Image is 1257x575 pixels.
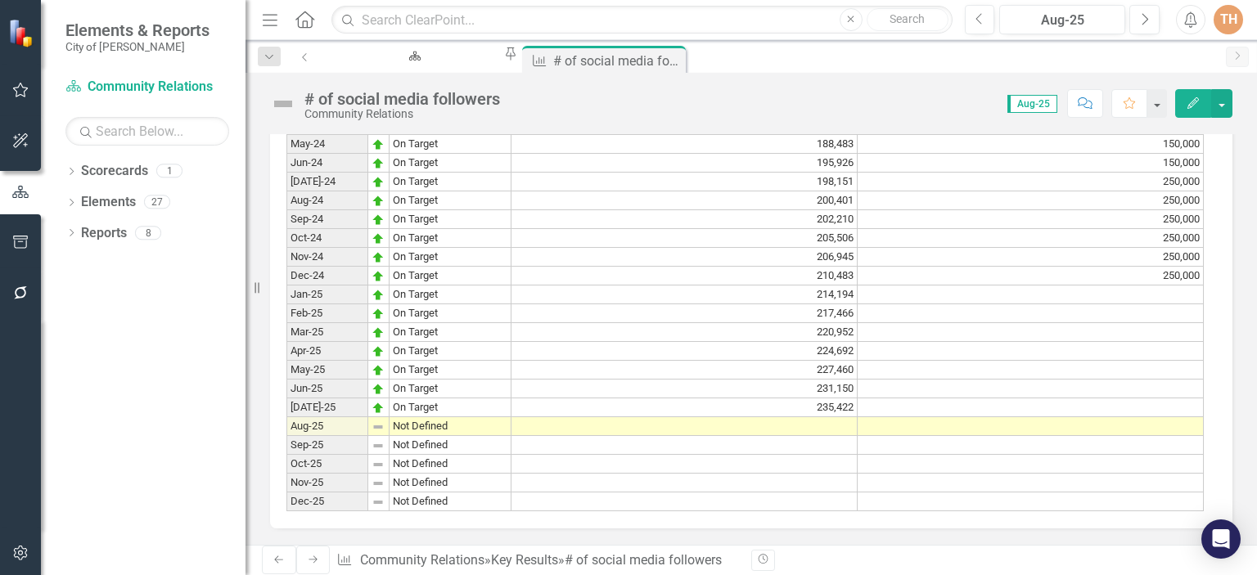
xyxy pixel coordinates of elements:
td: 205,506 [511,229,858,248]
td: May-24 [286,135,368,154]
td: On Target [390,380,511,398]
img: zOikAAAAAElFTkSuQmCC [372,138,385,151]
div: 27 [144,195,170,209]
td: 198,151 [511,173,858,191]
div: # of social media followers [565,552,722,568]
img: zOikAAAAAElFTkSuQmCC [372,157,385,170]
td: Feb-25 [286,304,368,323]
td: On Target [390,191,511,210]
button: TH [1214,5,1243,34]
img: zOikAAAAAElFTkSuQmCC [372,176,385,189]
td: 150,000 [858,154,1204,173]
img: ClearPoint Strategy [7,17,38,48]
td: 195,926 [511,154,858,173]
td: 150,000 [858,135,1204,154]
td: May-25 [286,361,368,380]
a: Community Relations [360,552,484,568]
td: Aug-24 [286,191,368,210]
td: On Target [390,210,511,229]
td: On Target [390,248,511,267]
td: 250,000 [858,267,1204,285]
td: 250,000 [858,210,1204,229]
td: 206,945 [511,248,858,267]
div: Community Relations Dashboard [336,61,488,82]
td: On Target [390,267,511,285]
td: Oct-25 [286,455,368,474]
div: » » [336,551,739,570]
td: Jan-25 [286,285,368,304]
td: Not Defined [390,436,511,455]
td: Sep-25 [286,436,368,455]
td: On Target [390,342,511,361]
a: Key Results [491,552,558,568]
td: Sep-24 [286,210,368,229]
a: Scorecards [81,162,148,181]
img: zOikAAAAAElFTkSuQmCC [372,402,385,415]
td: Dec-24 [286,267,368,285]
td: 210,483 [511,267,858,285]
td: Mar-25 [286,323,368,342]
div: Aug-25 [1005,11,1120,30]
td: 202,210 [511,210,858,229]
img: 8DAGhfEEPCf229AAAAAElFTkSuQmCC [372,477,385,490]
input: Search Below... [65,117,229,146]
td: On Target [390,361,511,380]
div: 8 [135,226,161,240]
td: [DATE]-24 [286,173,368,191]
img: zOikAAAAAElFTkSuQmCC [372,195,385,208]
div: 1 [156,164,182,178]
div: # of social media followers [304,90,500,108]
td: 250,000 [858,248,1204,267]
td: Jun-25 [286,380,368,398]
td: Not Defined [390,417,511,436]
td: 227,460 [511,361,858,380]
img: zOikAAAAAElFTkSuQmCC [372,289,385,302]
img: zOikAAAAAElFTkSuQmCC [372,345,385,358]
div: Open Intercom Messenger [1201,519,1241,559]
td: Oct-24 [286,229,368,248]
td: 235,422 [511,398,858,417]
img: zOikAAAAAElFTkSuQmCC [372,213,385,227]
img: 8DAGhfEEPCf229AAAAAElFTkSuQmCC [372,458,385,471]
img: 8DAGhfEEPCf229AAAAAElFTkSuQmCC [372,420,385,433]
img: zOikAAAAAElFTkSuQmCC [372,383,385,396]
td: Aug-25 [286,417,368,436]
input: Search ClearPoint... [331,6,952,34]
td: On Target [390,229,511,248]
td: Not Defined [390,474,511,492]
td: On Target [390,173,511,191]
td: 188,483 [511,135,858,154]
span: Search [890,12,925,25]
img: zOikAAAAAElFTkSuQmCC [372,251,385,264]
small: City of [PERSON_NAME] [65,40,209,53]
a: Community Relations Dashboard [322,46,502,66]
img: 8DAGhfEEPCf229AAAAAElFTkSuQmCC [372,496,385,509]
td: 214,194 [511,285,858,304]
span: Elements & Reports [65,20,209,40]
td: [DATE]-25 [286,398,368,417]
button: Search [867,8,948,31]
td: 250,000 [858,229,1204,248]
td: Jun-24 [286,154,368,173]
td: 224,692 [511,342,858,361]
img: zOikAAAAAElFTkSuQmCC [372,270,385,283]
td: 217,466 [511,304,858,323]
td: 200,401 [511,191,858,210]
td: Apr-25 [286,342,368,361]
span: Aug-25 [1007,95,1057,113]
img: zOikAAAAAElFTkSuQmCC [372,364,385,377]
img: zOikAAAAAElFTkSuQmCC [372,232,385,245]
div: # of social media followers [553,51,682,71]
button: Aug-25 [999,5,1125,34]
td: 220,952 [511,323,858,342]
td: Not Defined [390,492,511,511]
td: Nov-24 [286,248,368,267]
div: Community Relations [304,108,500,120]
img: 8DAGhfEEPCf229AAAAAElFTkSuQmCC [372,439,385,452]
td: On Target [390,154,511,173]
td: Nov-25 [286,474,368,492]
img: zOikAAAAAElFTkSuQmCC [372,326,385,339]
td: 231,150 [511,380,858,398]
img: zOikAAAAAElFTkSuQmCC [372,308,385,321]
